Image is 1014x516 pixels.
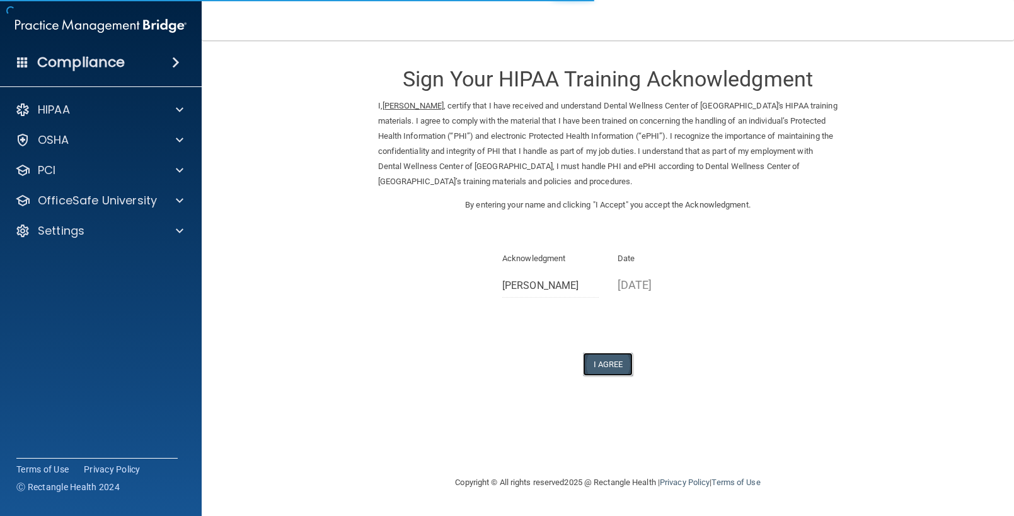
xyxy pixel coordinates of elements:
[15,132,183,148] a: OSHA
[38,102,70,117] p: HIPAA
[502,251,599,266] p: Acknowledgment
[15,13,187,38] img: PMB logo
[378,98,838,189] p: I, , certify that I have received and understand Dental Wellness Center of [GEOGRAPHIC_DATA]'s HI...
[15,163,183,178] a: PCI
[660,478,710,487] a: Privacy Policy
[15,223,183,238] a: Settings
[16,481,120,493] span: Ⓒ Rectangle Health 2024
[712,478,760,487] a: Terms of Use
[583,353,633,376] button: I Agree
[378,67,838,91] h3: Sign Your HIPAA Training Acknowledgment
[38,193,157,208] p: OfficeSafe University
[15,193,183,208] a: OfficeSafe University
[37,54,125,71] h4: Compliance
[16,463,69,476] a: Terms of Use
[38,223,84,238] p: Settings
[378,462,838,503] div: Copyright © All rights reserved 2025 @ Rectangle Health | |
[502,274,599,298] input: Full Name
[378,197,838,213] p: By entering your name and clicking "I Accept" you accept the Acknowledgment.
[383,101,444,110] ins: [PERSON_NAME]
[38,132,69,148] p: OSHA
[618,251,714,266] p: Date
[38,163,55,178] p: PCI
[84,463,141,476] a: Privacy Policy
[618,274,714,295] p: [DATE]
[15,102,183,117] a: HIPAA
